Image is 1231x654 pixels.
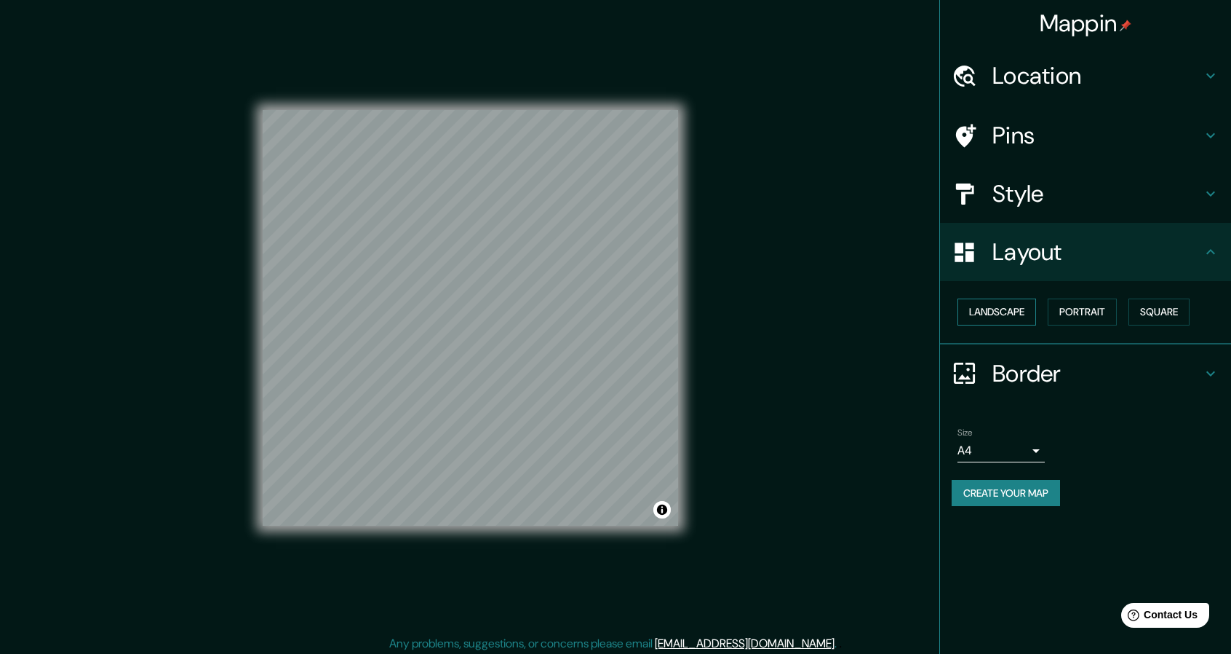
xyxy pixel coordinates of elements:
[992,359,1202,388] h4: Border
[940,223,1231,281] div: Layout
[992,121,1202,150] h4: Pins
[957,426,973,438] label: Size
[1040,9,1132,38] h4: Mappin
[655,636,834,651] a: [EMAIL_ADDRESS][DOMAIN_NAME]
[940,47,1231,105] div: Location
[957,299,1036,326] button: Landscape
[1120,20,1131,31] img: pin-icon.png
[263,110,678,526] canvas: Map
[952,480,1060,507] button: Create your map
[992,237,1202,267] h4: Layout
[940,165,1231,223] div: Style
[1048,299,1117,326] button: Portrait
[992,61,1202,90] h4: Location
[839,635,842,653] div: .
[940,344,1231,403] div: Border
[1101,597,1215,638] iframe: Help widget launcher
[957,439,1045,462] div: A4
[1128,299,1190,326] button: Square
[940,106,1231,165] div: Pins
[837,635,839,653] div: .
[653,501,671,519] button: Toggle attribution
[992,179,1202,208] h4: Style
[389,635,837,653] p: Any problems, suggestions, or concerns please email .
